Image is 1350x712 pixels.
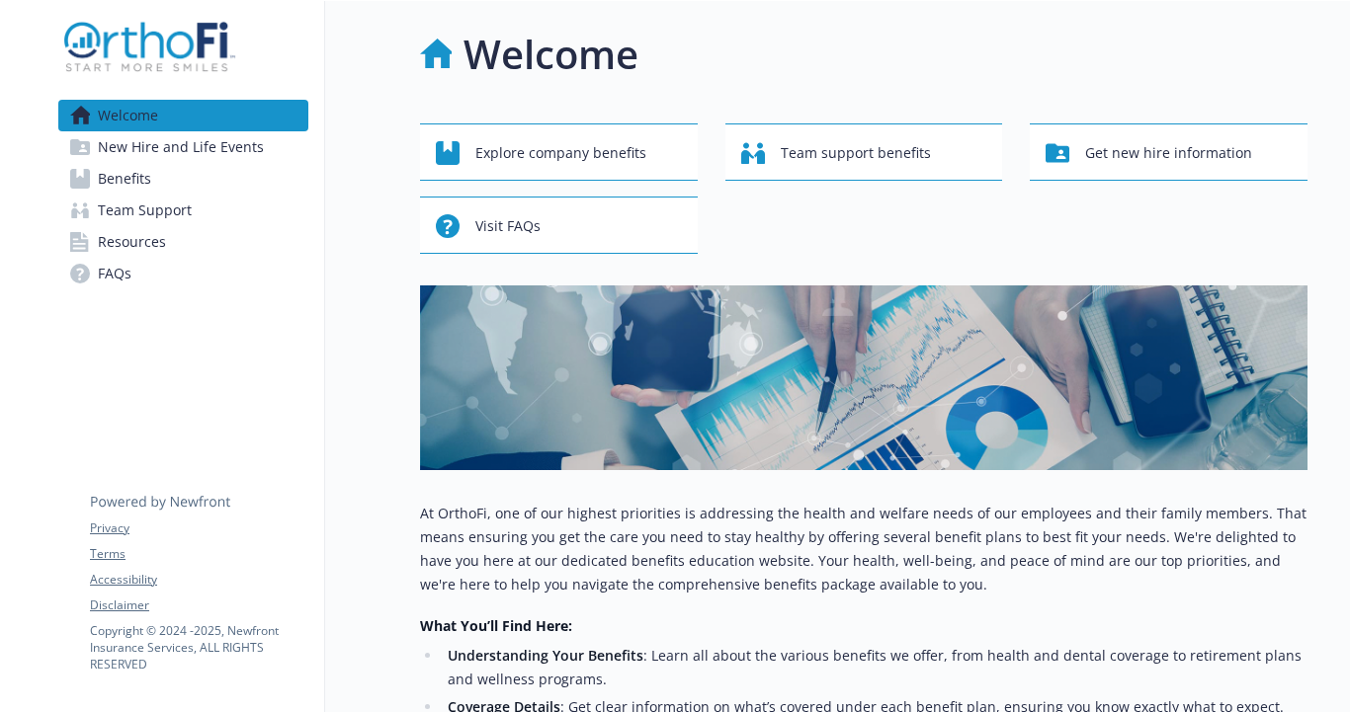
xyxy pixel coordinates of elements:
[420,123,698,181] button: Explore company benefits
[90,545,307,563] a: Terms
[725,123,1003,181] button: Team support benefits
[98,131,264,163] span: New Hire and Life Events
[90,596,307,614] a: Disclaimer
[448,646,643,665] strong: Understanding Your Benefits
[475,207,541,245] span: Visit FAQs
[90,519,307,537] a: Privacy
[98,163,151,195] span: Benefits
[475,134,646,172] span: Explore company benefits
[58,226,308,258] a: Resources
[58,131,308,163] a: New Hire and Life Events
[90,622,307,672] p: Copyright © 2024 - 2025 , Newfront Insurance Services, ALL RIGHTS RESERVED
[98,100,158,131] span: Welcome
[420,285,1308,470] img: overview page banner
[781,134,931,172] span: Team support benefits
[90,571,307,589] a: Accessibility
[58,100,308,131] a: Welcome
[420,616,572,635] strong: What You’ll Find Here:
[1030,123,1308,181] button: Get new hire information
[1085,134,1252,172] span: Get new hire information
[420,502,1308,596] p: At OrthoFi, one of our highest priorities is addressing the health and welfare needs of our emplo...
[464,25,638,84] h1: Welcome
[442,644,1308,691] li: : Learn all about the various benefits we offer, from health and dental coverage to retirement pl...
[420,197,698,254] button: Visit FAQs
[58,258,308,289] a: FAQs
[98,195,192,226] span: Team Support
[58,163,308,195] a: Benefits
[58,195,308,226] a: Team Support
[98,226,166,258] span: Resources
[98,258,131,289] span: FAQs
